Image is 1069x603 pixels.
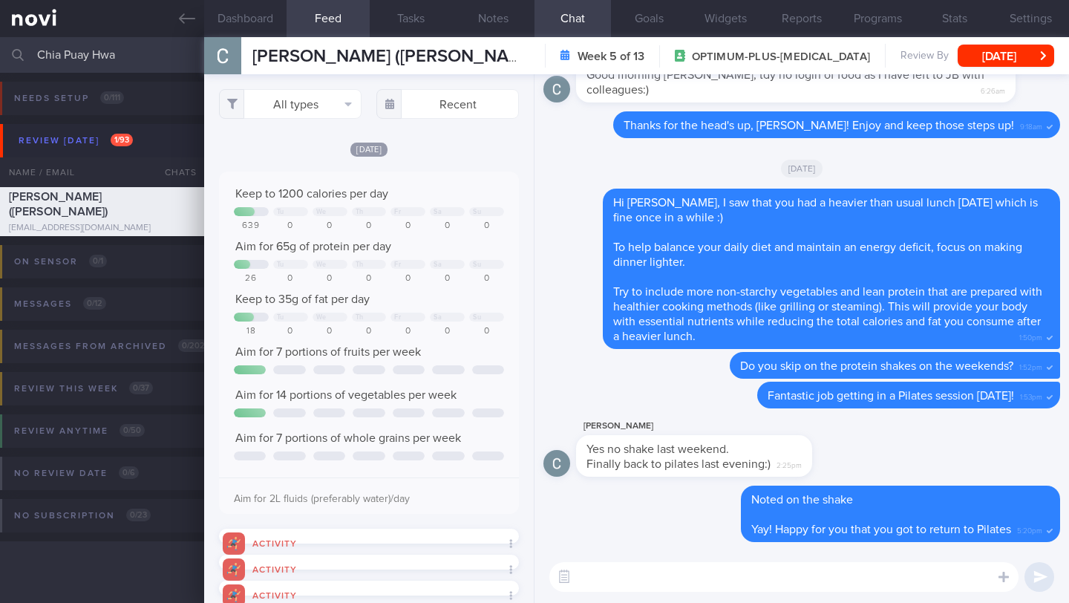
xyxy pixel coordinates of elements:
[15,131,137,151] div: Review [DATE]
[624,120,1014,131] span: Thanks for the head's up, [PERSON_NAME]! Enjoy and keep those steps up!
[273,326,308,337] div: 0
[469,326,504,337] div: 0
[390,273,425,284] div: 0
[613,286,1042,342] span: Try to include more non-starchy vegetables and lean protein that are prepared with healthier cook...
[430,221,465,232] div: 0
[777,457,802,471] span: 2:25pm
[586,443,729,455] span: Yes no shake last weekend.
[10,421,148,441] div: Review anytime
[751,494,853,506] span: Noted on the shake
[1019,359,1042,373] span: 1:52pm
[434,313,442,322] div: Sa
[430,273,465,284] div: 0
[469,273,504,284] div: 0
[356,261,364,269] div: Th
[434,261,442,269] div: Sa
[234,494,410,504] span: Aim for 2L fluids (preferably water)/day
[83,297,106,310] span: 0 / 12
[473,208,481,216] div: Su
[235,241,391,252] span: Aim for 65g of protein per day
[751,524,1011,535] span: Yay! Happy for you that you got to return to Pilates
[313,273,347,284] div: 0
[692,50,870,65] span: OPTIMUM-PLUS-[MEDICAL_DATA]
[9,191,108,218] span: [PERSON_NAME] ([PERSON_NAME])
[430,326,465,337] div: 0
[120,424,145,437] span: 0 / 50
[235,389,457,401] span: Aim for 14 portions of vegetables per week
[235,293,370,305] span: Keep to 35g of fat per day
[235,188,388,200] span: Keep to 1200 calories per day
[111,134,133,146] span: 1 / 93
[10,88,128,108] div: Needs setup
[126,509,151,521] span: 0 / 23
[252,48,543,65] span: [PERSON_NAME] ([PERSON_NAME])
[352,273,387,284] div: 0
[316,313,327,322] div: We
[234,273,269,284] div: 26
[740,360,1013,372] span: Do you skip on the protein shakes on the weekends?
[390,326,425,337] div: 0
[234,221,269,232] div: 639
[245,536,304,549] div: Activity
[394,261,401,269] div: Fr
[10,336,212,356] div: Messages from Archived
[235,432,461,444] span: Aim for 7 portions of whole grains per week
[473,261,481,269] div: Su
[469,221,504,232] div: 0
[10,463,143,483] div: No review date
[578,49,644,64] strong: Week 5 of 13
[10,379,157,399] div: Review this week
[119,466,139,479] span: 0 / 6
[352,326,387,337] div: 0
[356,208,364,216] div: Th
[245,588,304,601] div: Activity
[145,157,204,187] div: Chats
[234,326,269,337] div: 18
[313,221,347,232] div: 0
[356,313,364,322] div: Th
[613,197,1038,224] span: Hi [PERSON_NAME], I saw that you had a heavier than usual lunch [DATE] which is fine once in a wh...
[129,382,153,394] span: 0 / 37
[1020,388,1042,402] span: 1:53pm
[10,506,154,526] div: No subscription
[235,346,421,358] span: Aim for 7 portions of fruits per week
[352,221,387,232] div: 0
[89,255,107,267] span: 0 / 1
[434,208,442,216] div: Sa
[10,252,111,272] div: On sensor
[586,458,771,470] span: Finally back to pilates last evening:)
[316,208,327,216] div: We
[9,223,195,234] div: [EMAIL_ADDRESS][DOMAIN_NAME]
[473,313,481,322] div: Su
[273,221,308,232] div: 0
[313,326,347,337] div: 0
[958,45,1054,67] button: [DATE]
[613,241,1022,268] span: To help balance your daily diet and maintain an energy deficit, focus on making dinner lighter.
[277,208,284,216] div: Tu
[394,208,401,216] div: Fr
[768,390,1014,402] span: Fantastic job getting in a Pilates session [DATE]!
[10,294,110,314] div: Messages
[900,50,949,63] span: Review By
[781,160,823,177] span: [DATE]
[273,273,308,284] div: 0
[1019,329,1042,343] span: 1:50pm
[316,261,327,269] div: We
[178,339,209,352] span: 0 / 202
[245,562,304,575] div: Activity
[1020,118,1042,132] span: 9:18am
[1017,522,1042,536] span: 5:20pm
[390,221,425,232] div: 0
[277,313,284,322] div: Tu
[100,91,124,104] span: 0 / 111
[981,82,1005,97] span: 6:26am
[219,89,362,119] button: All types
[394,313,401,322] div: Fr
[277,261,284,269] div: Tu
[350,143,388,157] span: [DATE]
[576,417,857,435] div: [PERSON_NAME]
